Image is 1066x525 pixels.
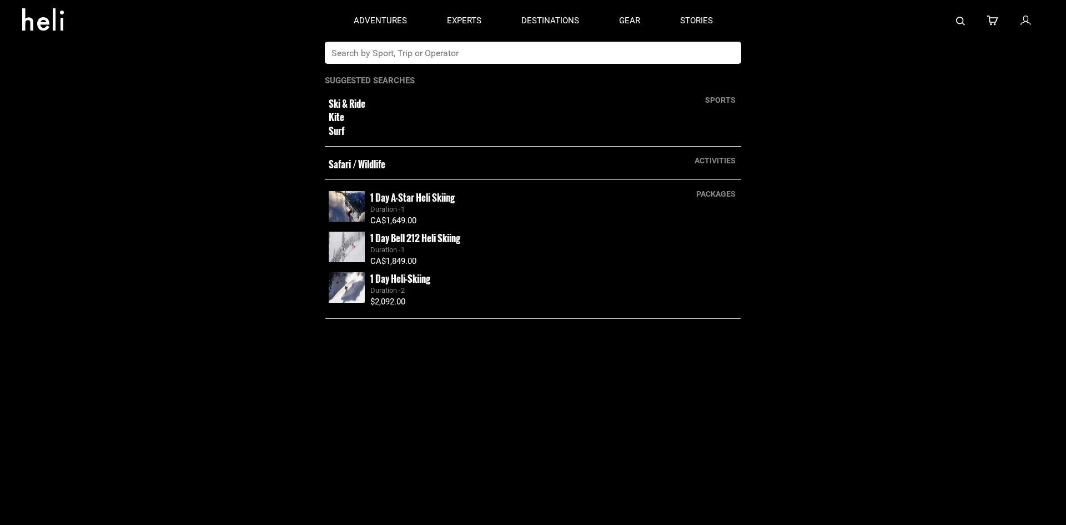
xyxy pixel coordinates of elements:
[329,111,656,124] small: Kite
[956,17,965,26] img: search-bar-icon.svg
[689,155,741,166] div: activities
[401,286,405,294] span: 2
[370,297,405,307] span: $2,092.00
[329,232,365,262] img: images
[329,158,656,171] small: Safari / Wildlife
[354,15,407,27] p: adventures
[401,205,405,213] span: 1
[370,191,455,204] small: 1 Day A-Star Heli Skiing
[691,188,741,199] div: packages
[329,97,656,111] small: Ski & Ride
[370,204,737,215] div: Duration -
[329,191,365,222] img: images
[447,15,481,27] p: experts
[370,256,416,266] span: CA$1,849.00
[329,272,365,303] img: images
[700,94,741,106] div: sports
[401,246,405,254] span: 1
[370,286,737,296] div: Duration -
[370,272,430,286] small: 1 Day Heli-Skiing
[370,216,416,226] span: CA$1,649.00
[370,231,460,245] small: 1 Day Bell 212 Heli Skiing
[325,42,718,64] input: Search by Sport, Trip or Operator
[325,75,741,87] p: Suggested Searches
[521,15,579,27] p: destinations
[329,124,656,138] small: Surf
[370,245,737,256] div: Duration -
